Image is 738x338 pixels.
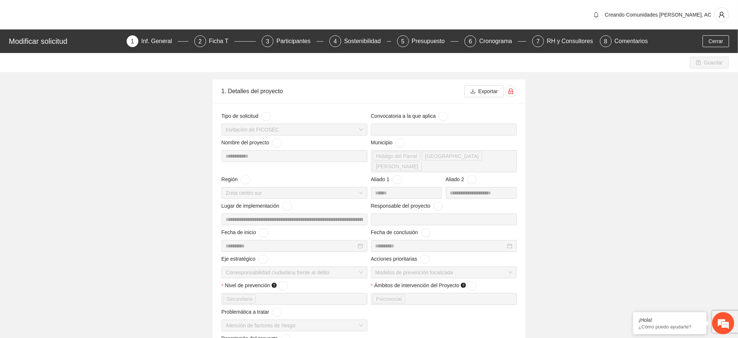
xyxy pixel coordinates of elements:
[222,81,465,102] div: 1. Detalles del proyecto
[479,87,498,95] span: Exportar
[479,35,518,47] div: Cronograma
[532,35,594,47] div: 7RH y Consultores
[600,35,648,47] div: 8Comentarios
[714,7,729,22] button: user
[421,228,431,237] button: Fecha de conclusión
[639,317,701,323] div: ¡Hola!
[395,138,405,147] button: Municipio
[376,295,402,303] span: Psicosocial
[392,175,402,184] button: Aliado 1
[547,35,599,47] div: RH y Consultores
[376,162,419,170] span: [PERSON_NAME]
[374,281,477,290] span: Ámbitos de intervención del Proyecto
[371,175,402,184] span: Aliado 1
[127,35,188,47] div: 1Inf. General
[4,201,140,227] textarea: Escriba su mensaje y pulse “Intro”
[222,228,269,237] span: Fecha de inicio
[121,4,138,21] div: Minimizar ventana de chat en vivo
[141,35,178,47] div: Inf. General
[222,138,282,147] span: Nombre del proyecto
[505,88,516,94] span: lock
[227,295,253,303] span: Secundaria
[222,175,250,184] span: Región
[469,38,472,45] span: 6
[639,324,701,330] p: ¿Cómo puedo ayudarte?
[198,38,202,45] span: 2
[38,38,124,47] div: Chatee con nosotros ahora
[467,281,477,290] button: Ámbitos de intervención del Proyecto question-circle
[505,85,517,97] button: lock
[344,35,387,47] div: Sostenibilidad
[371,112,448,121] span: Convocatoria a la que aplica
[226,320,363,331] span: Atención de factores de riesgo
[272,138,282,147] button: Nombre del proyecto
[690,57,729,68] button: saveGuardar
[131,38,134,45] span: 1
[194,35,256,47] div: 2Ficha T
[422,152,482,161] span: Chihuahua
[222,202,292,211] span: Lugar de implementación
[266,38,269,45] span: 3
[537,38,540,45] span: 7
[223,295,256,303] span: Secundaria
[373,162,422,171] span: Cuauhtémoc
[225,281,288,290] span: Nivel de prevención
[465,85,504,97] button: downloadExportar
[467,175,477,184] button: Aliado 2
[397,35,459,47] div: 5Presupuesto
[373,295,405,303] span: Psicosocial
[373,152,420,161] span: Hidalgo del Parral
[605,12,711,18] span: Creando Comunidades [PERSON_NAME], AC
[715,11,729,18] span: user
[615,35,648,47] div: Comentarios
[333,38,337,45] span: 4
[222,255,268,264] span: Eje estratégico
[241,175,250,184] button: Región
[401,38,405,45] span: 5
[465,35,526,47] div: 6Cronograma
[272,283,277,288] span: question-circle
[258,255,268,264] button: Eje estratégico
[376,152,417,160] span: Hidalgo del Parral
[461,283,466,288] span: question-circle
[226,124,363,135] span: Invitación de FICOSEC
[226,187,363,198] span: Zona centro sur
[420,255,430,264] button: Acciones prioritarias
[412,35,451,47] div: Presupuesto
[371,202,443,211] span: Responsable del proyecto
[209,35,234,47] div: Ficha T
[604,38,607,45] span: 8
[590,9,602,21] button: bell
[282,202,292,211] button: Lugar de implementación
[276,35,317,47] div: Participantes
[425,152,479,160] span: [GEOGRAPHIC_DATA]
[261,112,271,121] button: Tipo de solicitud
[703,35,729,47] button: Cerrar
[43,98,102,173] span: Estamos en línea.
[262,35,324,47] div: 3Participantes
[709,37,723,45] span: Cerrar
[371,255,430,264] span: Acciones prioritarias
[272,308,282,317] button: Problemática a tratar
[470,89,476,95] span: download
[278,281,288,290] button: Nivel de prevención question-circle
[439,112,448,121] button: Convocatoria a la que aplica
[591,12,602,18] span: bell
[375,267,512,278] span: Modelos de prevención focalizada
[259,228,268,237] button: Fecha de inicio
[371,138,405,147] span: Municipio
[222,308,282,317] span: Problemática a tratar
[9,35,122,47] div: Modificar solicitud
[222,112,271,121] span: Tipo de solicitud
[226,267,363,278] span: Corresponsabilidad ciudadana frente al delito
[329,35,391,47] div: 4Sostenibilidad
[371,228,431,237] span: Fecha de conclusión
[433,202,443,211] button: Responsable del proyecto
[446,175,477,184] span: Aliado 2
